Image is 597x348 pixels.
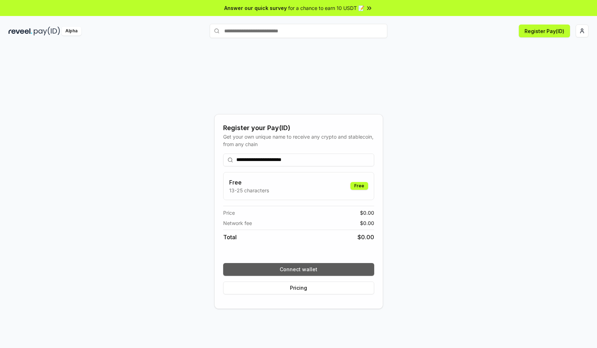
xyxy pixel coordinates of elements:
div: Get your own unique name to receive any crypto and stablecoin, from any chain [223,133,374,148]
span: Total [223,233,237,241]
p: 13-25 characters [229,187,269,194]
div: Register your Pay(ID) [223,123,374,133]
span: $ 0.00 [360,209,374,216]
button: Pricing [223,282,374,294]
button: Connect wallet [223,263,374,276]
div: Alpha [61,27,81,36]
span: $ 0.00 [357,233,374,241]
span: Answer our quick survey [224,4,287,12]
img: reveel_dark [9,27,32,36]
img: pay_id [34,27,60,36]
div: Free [350,182,368,190]
span: Network fee [223,219,252,227]
h3: Free [229,178,269,187]
span: $ 0.00 [360,219,374,227]
button: Register Pay(ID) [519,25,570,37]
span: Price [223,209,235,216]
span: for a chance to earn 10 USDT 📝 [288,4,364,12]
